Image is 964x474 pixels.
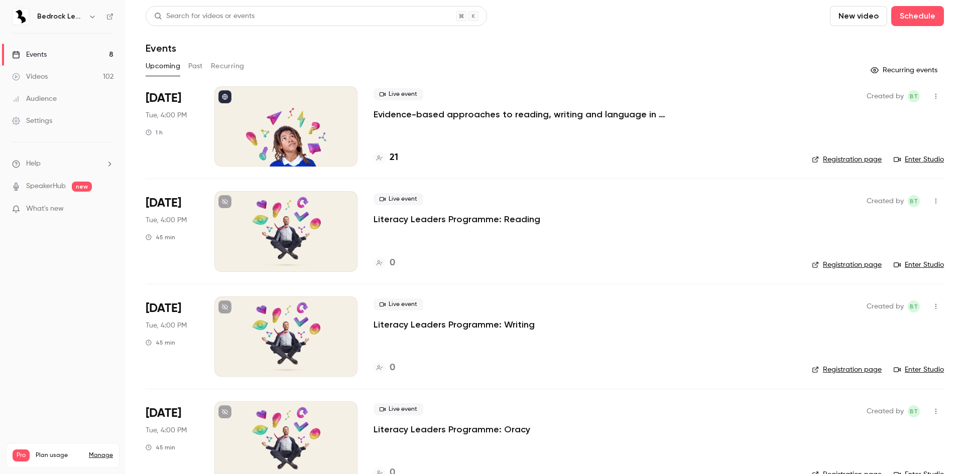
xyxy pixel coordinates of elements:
a: Evidence-based approaches to reading, writing and language in 2025/26 [374,108,675,120]
span: Ben Triggs [908,195,920,207]
span: Created by [867,300,904,312]
span: BT [910,300,918,312]
iframe: Noticeable Trigger [101,205,113,214]
div: Videos [12,72,48,82]
span: Pro [13,449,30,461]
li: help-dropdown-opener [12,159,113,169]
span: Live event [374,403,423,415]
a: Registration page [812,260,882,270]
a: Enter Studio [894,365,944,375]
h4: 0 [390,361,395,375]
div: Nov 11 Tue, 4:00 PM (Europe/London) [146,296,198,377]
button: Recurring events [866,62,944,78]
span: Tue, 4:00 PM [146,321,187,331]
h1: Events [146,42,176,54]
img: Bedrock Learning [13,9,29,25]
div: Search for videos or events [154,11,255,22]
span: [DATE] [146,195,181,211]
span: BT [910,90,918,102]
h6: Bedrock Learning [37,12,84,22]
span: Live event [374,88,423,100]
button: New video [830,6,887,26]
a: 0 [374,256,395,270]
div: Oct 7 Tue, 4:00 PM (Europe/London) [146,86,198,167]
h4: 21 [390,151,398,165]
a: Enter Studio [894,154,944,165]
span: Created by [867,405,904,417]
a: Literacy Leaders Programme: Reading [374,213,540,225]
span: [DATE] [146,90,181,106]
span: Help [26,159,41,169]
div: 45 min [146,339,175,347]
a: Registration page [812,154,882,165]
button: Past [188,58,203,74]
span: Tue, 4:00 PM [146,425,187,435]
span: Tue, 4:00 PM [146,110,187,120]
span: Tue, 4:00 PM [146,215,187,225]
div: Events [12,50,47,60]
div: Nov 4 Tue, 4:00 PM (Europe/London) [146,191,198,271]
button: Recurring [211,58,245,74]
span: Plan usage [36,451,83,459]
a: 21 [374,151,398,165]
span: Created by [867,195,904,207]
span: new [72,182,92,192]
span: Ben Triggs [908,90,920,102]
span: Created by [867,90,904,102]
span: What's new [26,204,64,214]
div: Settings [12,116,52,126]
a: Registration page [812,365,882,375]
div: 45 min [146,233,175,241]
a: Enter Studio [894,260,944,270]
button: Schedule [891,6,944,26]
a: Literacy Leaders Programme: Writing [374,319,535,331]
span: BT [910,195,918,207]
a: SpeakerHub [26,181,66,192]
a: Literacy Leaders Programme: Oracy [374,423,530,435]
div: 1 h [146,128,163,136]
button: Upcoming [146,58,180,74]
a: 0 [374,361,395,375]
span: [DATE] [146,300,181,317]
span: Ben Triggs [908,405,920,417]
span: Live event [374,298,423,310]
div: 45 min [146,443,175,451]
span: Ben Triggs [908,300,920,312]
span: [DATE] [146,405,181,421]
h4: 0 [390,256,395,270]
span: Live event [374,193,423,205]
a: Manage [89,451,113,459]
div: Audience [12,94,57,104]
span: BT [910,405,918,417]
